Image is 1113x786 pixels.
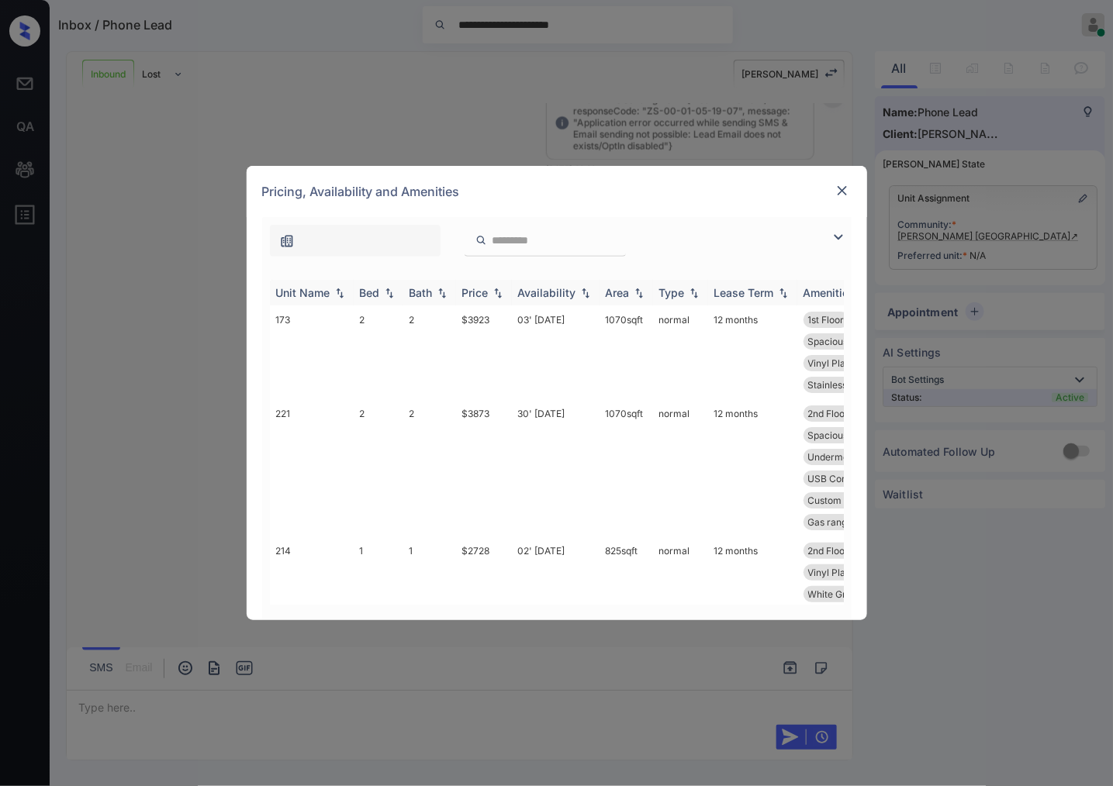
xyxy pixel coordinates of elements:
td: $2728 [456,536,512,630]
img: sorting [490,288,506,298]
span: Spacious Closet [808,429,879,441]
td: 825 sqft [600,536,653,630]
td: 2 [403,399,456,536]
img: sorting [382,288,397,298]
td: 2 [403,305,456,399]
div: Type [659,286,685,299]
img: icon-zuma [279,233,295,249]
td: 03' [DATE] [512,305,600,399]
img: sorting [578,288,593,298]
span: White Granite C... [808,588,885,600]
td: 12 months [708,536,797,630]
img: sorting [332,288,347,298]
span: Vinyl Plank - N... [808,567,880,578]
span: Undermount Sink [808,451,885,463]
td: 1 [354,536,403,630]
img: icon-zuma [829,228,848,246]
div: Bath [410,286,433,299]
span: USB Compatible ... [808,473,890,484]
td: 221 [270,399,354,536]
img: icon-zuma [475,233,487,247]
span: Gas range [808,516,853,528]
td: $3923 [456,305,512,399]
span: 2nd Floor [808,545,849,557]
img: sorting [686,288,702,298]
img: sorting [631,288,647,298]
div: Unit Name [276,286,330,299]
div: Bed [360,286,380,299]
span: Vinyl Plank - R... [808,357,880,369]
td: 12 months [708,399,797,536]
span: Spacious Closet [808,336,879,347]
td: 1 [403,536,456,630]
td: 2 [354,305,403,399]
td: 2 [354,399,403,536]
td: 12 months [708,305,797,399]
span: Stainless Steel... [808,379,880,391]
img: close [835,183,850,198]
td: normal [653,399,708,536]
td: normal [653,305,708,399]
span: Custom Closet [808,495,873,506]
div: Lease Term [714,286,774,299]
div: Area [606,286,630,299]
td: $3873 [456,399,512,536]
td: 173 [270,305,354,399]
td: 30' [DATE] [512,399,600,536]
td: normal [653,536,708,630]
div: Pricing, Availability and Amenities [247,166,867,217]
td: 214 [270,536,354,630]
img: sorting [434,288,450,298]
td: 1070 sqft [600,399,653,536]
div: Price [462,286,489,299]
span: 1st Floor [808,314,845,326]
td: 1070 sqft [600,305,653,399]
td: 02' [DATE] [512,536,600,630]
div: Availability [518,286,576,299]
span: 2nd Floor [808,408,849,419]
img: sorting [776,288,791,298]
div: Amenities [804,286,855,299]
